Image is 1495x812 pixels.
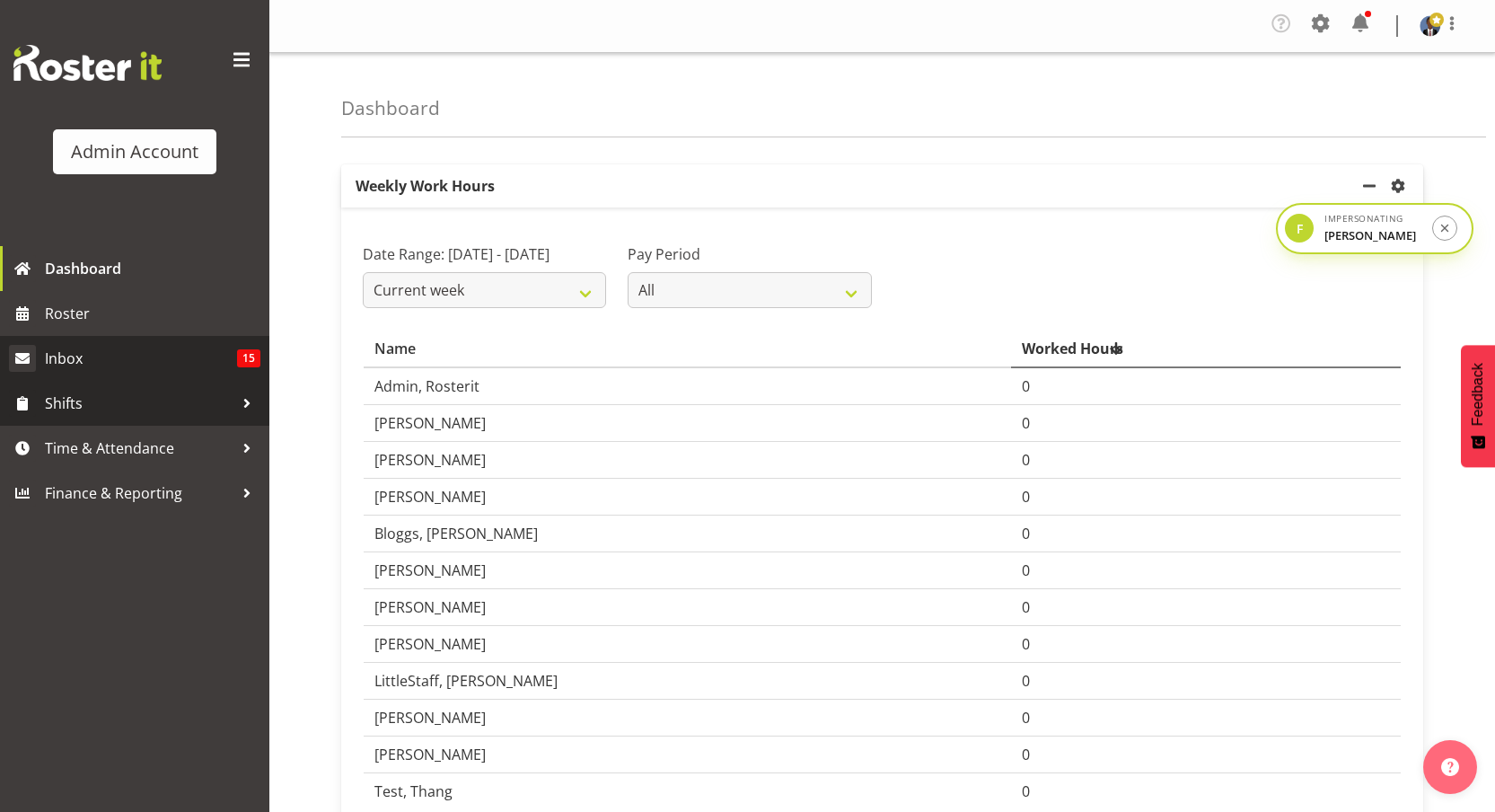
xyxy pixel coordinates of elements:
a: settings [1387,175,1416,197]
span: 0 [1022,745,1030,764]
span: 0 [1022,597,1030,617]
td: LittleStaff, [PERSON_NAME] [364,663,1011,700]
span: 0 [1022,708,1030,728]
label: Date Range: [DATE] - [DATE] [363,243,606,265]
button: Feedback - Show survey [1461,345,1495,467]
td: [PERSON_NAME] [364,405,1011,442]
td: [PERSON_NAME] [364,442,1011,479]
img: Rosterit website logo [13,45,162,81]
span: 0 [1022,560,1030,580]
span: Finance & Reporting [45,480,233,507]
span: 0 [1022,413,1030,433]
span: Dashboard [45,255,260,282]
span: Name [374,338,416,359]
span: 0 [1022,671,1030,691]
td: [PERSON_NAME] [364,589,1011,626]
h4: Dashboard [341,98,440,119]
span: 0 [1022,450,1030,470]
td: [PERSON_NAME] [364,626,1011,663]
td: Admin, Rosterit [364,368,1011,405]
span: 0 [1022,524,1030,543]
td: Bloggs, [PERSON_NAME] [364,516,1011,552]
td: [PERSON_NAME] [364,737,1011,773]
span: Shifts [45,390,233,417]
span: Time & Attendance [45,435,233,462]
img: help-xxl-2.png [1441,758,1459,776]
span: 0 [1022,781,1030,801]
a: minimize [1359,164,1387,207]
td: [PERSON_NAME] [364,552,1011,589]
img: black-ianbbb17ca7de4945c725cbf0de5c0c82ee.png [1420,15,1441,37]
td: Test, Thang [364,773,1011,809]
span: 0 [1022,376,1030,396]
span: 0 [1022,634,1030,654]
button: Stop impersonation [1432,216,1457,241]
div: Admin Account [71,138,198,165]
label: Pay Period [628,243,871,265]
span: Inbox [45,345,237,372]
span: Worked Hours [1022,338,1123,359]
span: 0 [1022,487,1030,507]
td: [PERSON_NAME] [364,479,1011,516]
p: Weekly Work Hours [341,164,1359,207]
span: 15 [237,349,260,367]
span: Roster [45,300,260,327]
td: [PERSON_NAME] [364,700,1011,737]
span: Feedback [1470,363,1486,426]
